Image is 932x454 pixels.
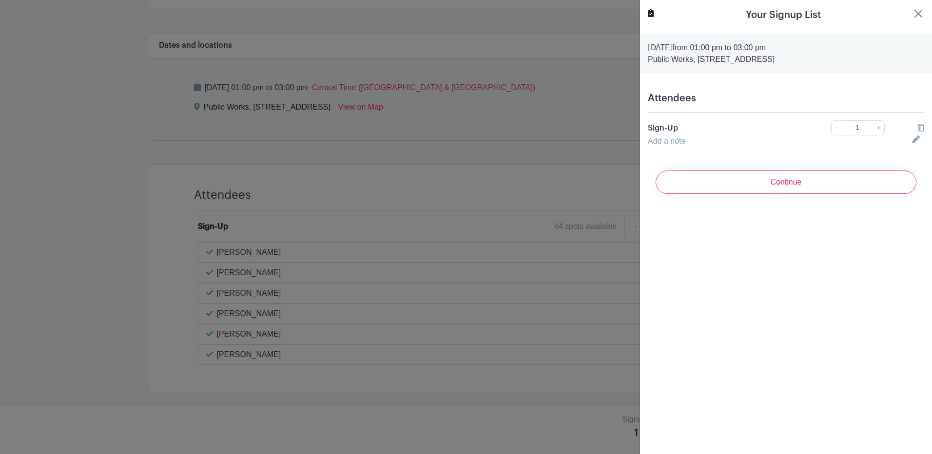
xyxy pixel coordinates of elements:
a: + [873,120,885,135]
a: - [831,120,842,135]
input: Continue [656,170,916,194]
h5: Your Signup List [746,8,821,22]
p: Sign-Up [648,122,804,134]
button: Close [913,8,924,19]
p: Public Works, [STREET_ADDRESS] [648,54,924,65]
p: from 01:00 pm to 03:00 pm [648,42,924,54]
h5: Attendees [648,93,924,104]
strong: [DATE] [648,44,672,52]
a: Add a note [648,137,685,145]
